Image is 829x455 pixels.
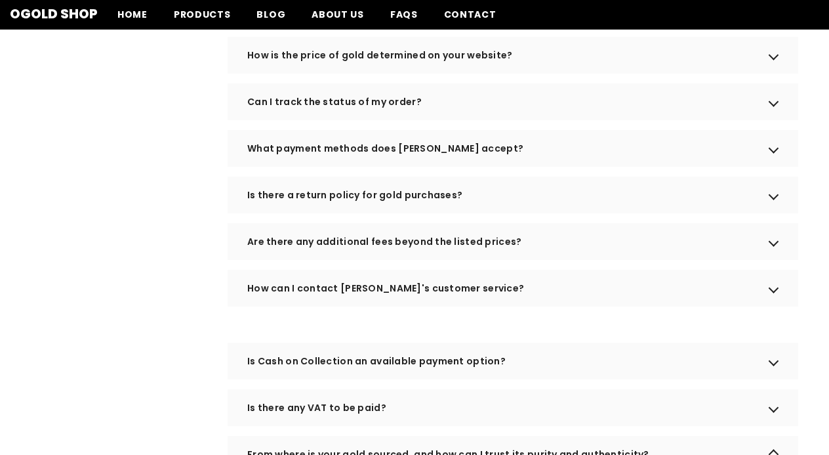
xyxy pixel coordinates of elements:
div: Can I track the status of my order? [228,83,798,120]
div: Is there any VAT to be paid? [228,389,798,426]
a: Products [161,7,244,30]
span: Products [174,8,231,21]
a: Blog [243,7,298,30]
div: Is Cash on Collection an available payment option? [228,343,798,379]
a: Contact [431,7,510,30]
a: Ogold Shop [10,7,98,20]
a: About us [298,7,377,30]
span: FAQs [390,8,418,21]
span: Contact [444,8,496,21]
div: Is there a return policy for gold purchases? [228,177,798,213]
div: What payment methods does [PERSON_NAME] accept? [228,130,798,167]
div: How is the price of gold determined on your website? [228,37,798,74]
a: FAQs [377,7,431,30]
span: Blog [256,8,285,21]
span: Home [117,8,148,21]
div: Are there any additional fees beyond the listed prices? [228,223,798,260]
span: About us [312,8,364,21]
div: How can I contact [PERSON_NAME]'s customer service? [228,270,798,307]
a: Home [104,7,161,30]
